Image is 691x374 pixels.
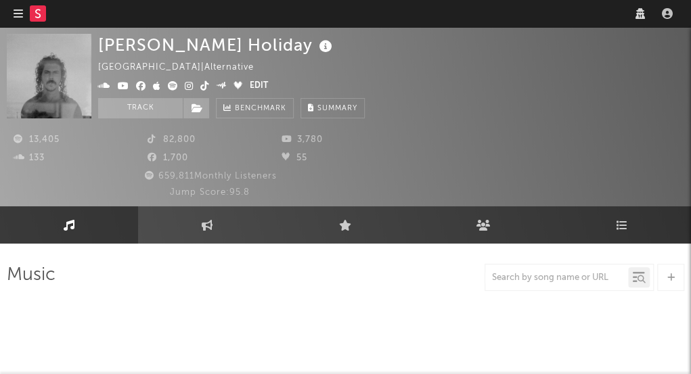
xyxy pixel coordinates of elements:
span: Summary [317,105,357,112]
input: Search by song name or URL [485,273,628,283]
span: 1,700 [148,154,188,162]
span: Benchmark [235,101,286,117]
span: 13,405 [14,135,60,144]
span: 3,780 [282,135,323,144]
span: 55 [282,154,307,162]
button: Summary [300,98,365,118]
span: Jump Score: 95.8 [170,188,250,197]
span: 82,800 [148,135,196,144]
span: 659,811 Monthly Listeners [143,172,277,181]
a: Benchmark [216,98,294,118]
span: 133 [14,154,45,162]
button: Track [98,98,183,118]
div: [GEOGRAPHIC_DATA] | Alternative [98,60,269,76]
button: Edit [250,78,268,95]
div: [PERSON_NAME] Holiday [98,34,336,56]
